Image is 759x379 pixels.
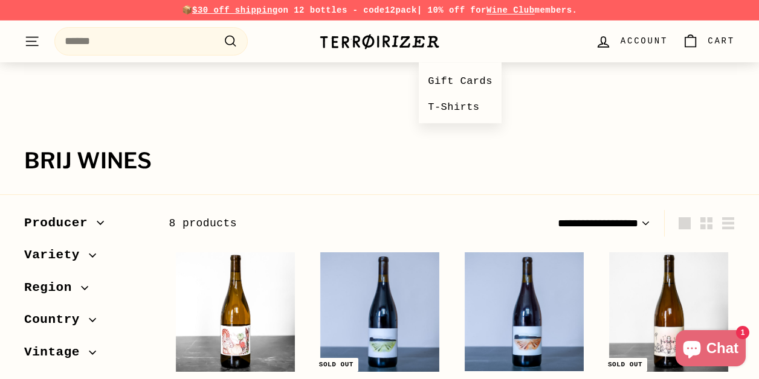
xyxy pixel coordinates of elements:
span: Producer [24,213,97,234]
div: Sold out [603,358,647,372]
span: Cart [708,34,735,48]
span: Country [24,310,89,330]
div: 8 products [169,215,452,232]
h1: Brij Wines [24,149,735,173]
span: Vintage [24,342,89,363]
a: Cart [675,24,742,59]
button: Region [24,275,150,307]
span: Region [24,278,81,298]
button: Vintage [24,339,150,372]
a: T-Shirts [419,94,502,120]
p: 📦 on 12 bottles - code | 10% off for members. [24,4,735,17]
button: Producer [24,210,150,243]
strong: 12pack [385,5,417,15]
inbox-online-store-chat: Shopify online store chat [672,330,749,369]
span: Variety [24,245,89,266]
span: Account [621,34,668,48]
button: Country [24,307,150,339]
button: Variety [24,242,150,275]
span: $30 off shipping [192,5,278,15]
div: Sold out [314,358,358,372]
a: Wine Club [486,5,535,15]
a: Account [588,24,675,59]
a: Gift Cards [419,68,502,94]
